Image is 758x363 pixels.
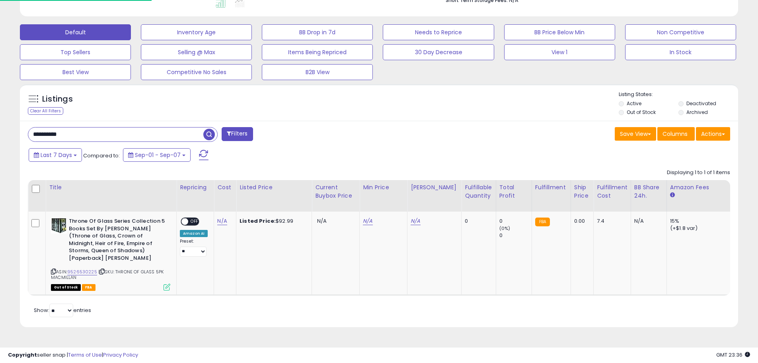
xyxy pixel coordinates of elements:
span: FBA [82,284,95,291]
span: All listings that are currently out of stock and unavailable for purchase on Amazon [51,284,81,291]
a: N/A [363,217,372,225]
button: Inventory Age [141,24,252,40]
small: FBA [535,218,550,226]
div: Clear All Filters [28,107,63,115]
div: 0 [465,218,489,225]
div: Title [49,183,173,192]
span: N/A [317,217,327,225]
button: Actions [696,127,730,141]
div: Repricing [180,183,210,192]
button: In Stock [625,44,736,60]
strong: Copyright [8,351,37,359]
div: 15% [670,218,736,225]
label: Archived [686,109,708,116]
span: Compared to: [83,152,120,159]
button: Default [20,24,131,40]
img: 51WEG2RfR-L._SL40_.jpg [51,218,67,233]
button: Items Being Repriced [262,44,373,60]
a: Privacy Policy [103,351,138,359]
span: Show: entries [34,306,91,314]
p: Listing States: [619,91,738,98]
small: (0%) [499,225,511,232]
h5: Listings [42,94,73,105]
label: Active [627,100,641,107]
div: Total Profit [499,183,528,200]
a: N/A [411,217,420,225]
button: View 1 [504,44,615,60]
div: 0 [499,232,532,239]
span: | SKU: THRONE OF GLASS 5PK MACMILLAN [51,269,164,281]
div: Preset: [180,239,208,257]
button: 30 Day Decrease [383,44,494,60]
div: Min Price [363,183,404,192]
a: 9526530225 [67,269,97,275]
div: N/A [634,218,661,225]
div: Displaying 1 to 1 of 1 items [667,169,730,177]
a: Terms of Use [68,351,102,359]
div: seller snap | | [8,351,138,359]
b: Throne Of Glass Series Collection 5 Books Set By [PERSON_NAME] (Throne of Glass, Crown of Midnigh... [69,218,166,264]
span: 2025-09-15 23:36 GMT [716,351,750,359]
b: Listed Price: [240,217,276,225]
div: (+$1.8 var) [670,225,736,232]
div: Listed Price [240,183,308,192]
button: Columns [657,127,695,141]
small: Amazon Fees. [670,192,675,199]
div: $92.99 [240,218,306,225]
a: N/A [217,217,227,225]
div: 0.00 [574,218,587,225]
button: Last 7 Days [29,148,82,162]
button: Best View [20,64,131,80]
button: Selling @ Max [141,44,252,60]
div: [PERSON_NAME] [411,183,458,192]
button: Non Competitive [625,24,736,40]
div: Amazon Fees [670,183,739,192]
button: Competitive No Sales [141,64,252,80]
span: Last 7 Days [41,151,72,159]
span: Sep-01 - Sep-07 [135,151,181,159]
span: Columns [663,130,688,138]
label: Deactivated [686,100,716,107]
div: Cost [217,183,233,192]
div: 0 [499,218,532,225]
span: OFF [188,218,201,225]
div: Ship Price [574,183,590,200]
div: BB Share 24h. [634,183,663,200]
div: 7.4 [597,218,625,225]
button: Save View [615,127,656,141]
button: BB Price Below Min [504,24,615,40]
div: ASIN: [51,218,170,290]
div: Fulfillment [535,183,567,192]
button: Filters [222,127,253,141]
label: Out of Stock [627,109,656,116]
button: B2B View [262,64,373,80]
div: Fulfillment Cost [597,183,627,200]
button: Needs to Reprice [383,24,494,40]
div: Fulfillable Quantity [465,183,492,200]
button: BB Drop in 7d [262,24,373,40]
button: Top Sellers [20,44,131,60]
button: Sep-01 - Sep-07 [123,148,191,162]
div: Current Buybox Price [315,183,356,200]
div: Amazon AI [180,230,208,237]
